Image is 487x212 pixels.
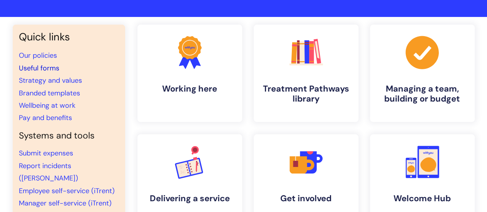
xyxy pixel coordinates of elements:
h4: Managing a team, building or budget [376,84,469,104]
a: Manager self-service (iTrent) [19,199,112,208]
a: Submit expenses [19,149,73,158]
a: Managing a team, building or budget [370,25,475,122]
a: Branded templates [19,88,80,98]
h4: Welcome Hub [376,194,469,204]
a: Wellbeing at work [19,101,75,110]
h4: Working here [144,84,236,94]
a: Employee self-service (iTrent) [19,186,115,195]
a: Pay and benefits [19,113,72,122]
a: Working here [137,25,242,122]
a: Report incidents ([PERSON_NAME]) [19,161,78,183]
h4: Treatment Pathways library [260,84,352,104]
a: Our policies [19,51,57,60]
a: Useful forms [19,63,59,73]
h3: Quick links [19,31,119,43]
h4: Get involved [260,194,352,204]
h4: Delivering a service [144,194,236,204]
a: Treatment Pathways library [254,25,358,122]
h4: Systems and tools [19,130,119,141]
a: Strategy and values [19,76,82,85]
